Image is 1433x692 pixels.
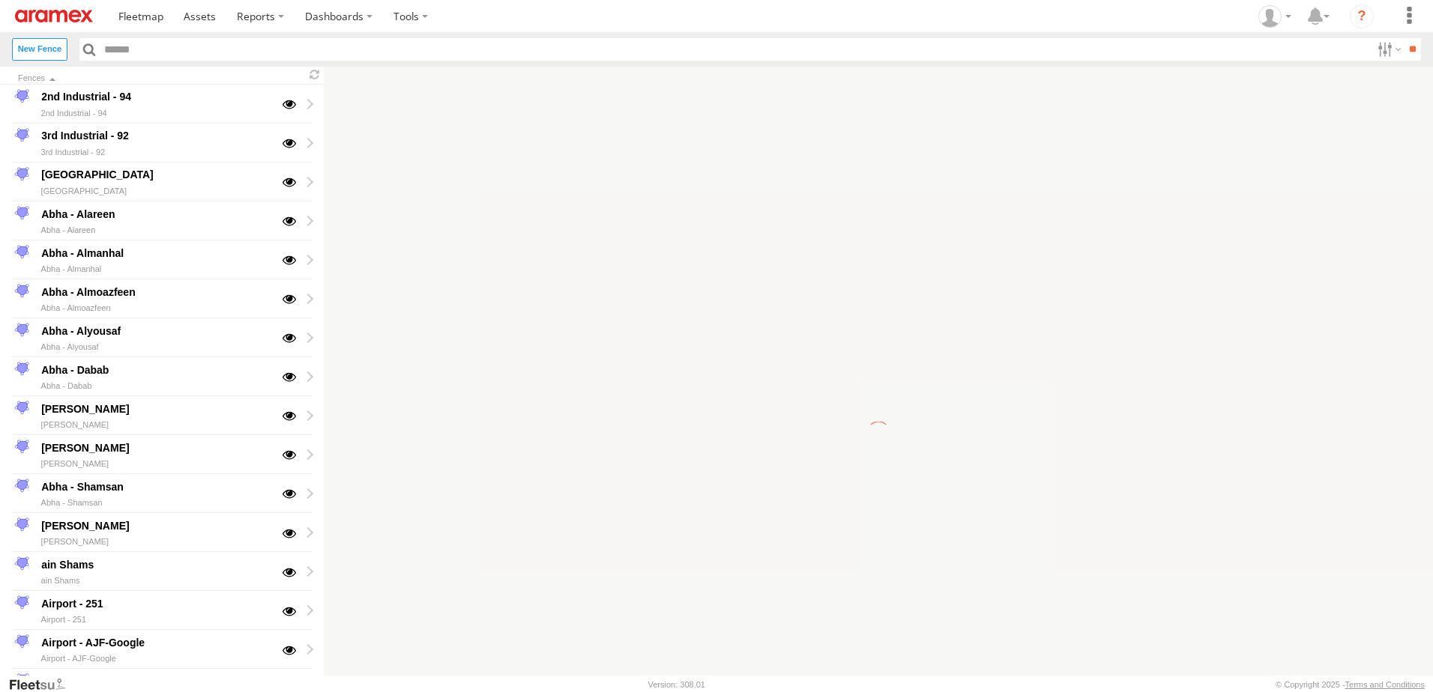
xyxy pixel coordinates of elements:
div: Airport - 251 [39,613,272,627]
i: ? [1350,4,1374,28]
a: Terms and Conditions [1345,680,1425,689]
div: [PERSON_NAME] [39,400,272,418]
div: 3rd Industrial - 92 [39,127,272,145]
div: Abha - Alareen [39,205,272,223]
div: Abha - Almanhal [39,262,272,276]
div: Airport - AJF-Google [39,652,272,666]
div: Aasif Ayoob [1253,5,1297,28]
span: Refresh [306,68,324,82]
div: Abha - Almoazfeen [39,283,272,301]
label: Search Filter Options [1372,38,1404,60]
div: [GEOGRAPHIC_DATA] [39,166,272,184]
a: Visit our Website [8,677,77,692]
div: Click to Sort [18,75,294,82]
div: © Copyright 2025 - [1276,680,1425,689]
div: Airport - 251 [39,595,272,613]
div: 2nd Industrial - 94 [39,88,272,106]
label: Create New Fence [12,38,67,60]
div: [PERSON_NAME] [39,439,272,457]
div: [PERSON_NAME] [39,457,272,471]
div: AJF-Domat Al Jandal-Google [39,673,272,691]
div: Abha - Alareen [39,223,272,237]
div: Abha - Shamsan [39,496,272,510]
div: Abha - Alyousaf [39,322,272,340]
div: Version: 308.01 [648,680,705,689]
div: Airport - AJF-Google [39,634,272,652]
div: Abha - Alyousaf [39,340,272,354]
img: aramex-logo.svg [15,10,93,22]
div: 3rd Industrial - 92 [39,145,272,159]
div: [PERSON_NAME] [39,535,272,549]
div: Abha - Dabab [39,379,272,393]
div: 2nd Industrial - 94 [39,106,272,120]
div: Abha - Dabab [39,361,272,379]
div: [PERSON_NAME] [39,418,272,432]
div: ain Shams [39,574,272,588]
div: ain Shams [39,556,272,574]
div: [GEOGRAPHIC_DATA] [39,183,272,198]
div: [PERSON_NAME] [39,517,272,535]
div: Abha - Shamsan [39,478,272,496]
div: Abha - Almanhal [39,244,272,262]
div: Abha - Almoazfeen [39,301,272,315]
